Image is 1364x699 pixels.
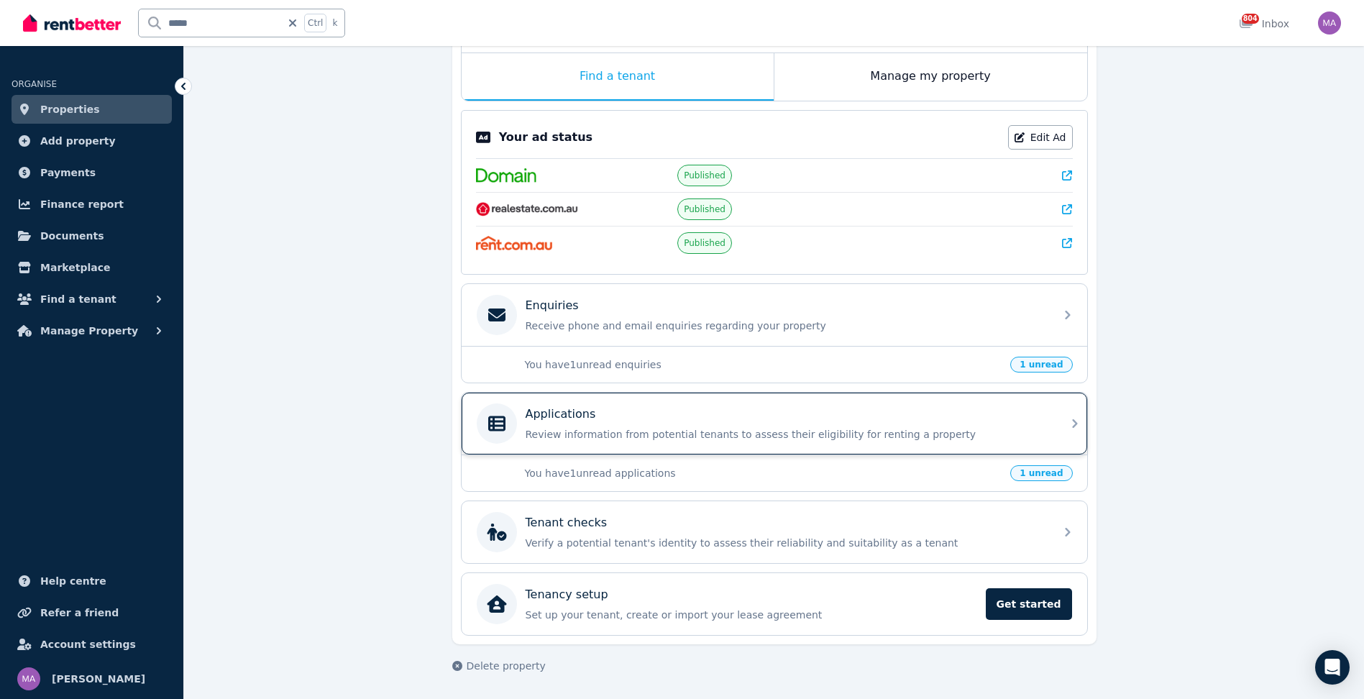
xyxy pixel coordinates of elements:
[986,588,1072,620] span: Get started
[40,196,124,213] span: Finance report
[1010,357,1072,373] span: 1 unread
[1010,465,1072,481] span: 1 unread
[23,12,121,34] img: RentBetter
[40,604,119,621] span: Refer a friend
[462,393,1087,454] a: ApplicationsReview information from potential tenants to assess their eligibility for renting a p...
[476,236,553,250] img: Rent.com.au
[476,202,579,216] img: RealEstate.com.au
[526,297,579,314] p: Enquiries
[12,630,172,659] a: Account settings
[462,573,1087,635] a: Tenancy setupSet up your tenant, create or import your lease agreementGet started
[304,14,326,32] span: Ctrl
[40,132,116,150] span: Add property
[332,17,337,29] span: k
[476,168,536,183] img: Domain.com.au
[526,406,596,423] p: Applications
[40,636,136,653] span: Account settings
[17,667,40,690] img: Marc Angelone
[1318,12,1341,35] img: Marc Angelone
[526,319,1046,333] p: Receive phone and email enquiries regarding your property
[12,285,172,314] button: Find a tenant
[40,259,110,276] span: Marketplace
[525,466,1002,480] p: You have 1 unread applications
[12,190,172,219] a: Finance report
[526,586,608,603] p: Tenancy setup
[526,608,977,622] p: Set up your tenant, create or import your lease agreement
[40,322,138,339] span: Manage Property
[462,501,1087,563] a: Tenant checksVerify a potential tenant's identity to assess their reliability and suitability as ...
[774,53,1087,101] div: Manage my property
[526,514,608,531] p: Tenant checks
[12,316,172,345] button: Manage Property
[12,567,172,595] a: Help centre
[12,95,172,124] a: Properties
[525,357,1002,372] p: You have 1 unread enquiries
[684,204,726,215] span: Published
[526,536,1046,550] p: Verify a potential tenant's identity to assess their reliability and suitability as a tenant
[12,221,172,250] a: Documents
[462,53,774,101] div: Find a tenant
[40,291,116,308] span: Find a tenant
[12,158,172,187] a: Payments
[52,670,145,687] span: [PERSON_NAME]
[12,79,57,89] span: ORGANISE
[684,237,726,249] span: Published
[40,572,106,590] span: Help centre
[12,598,172,627] a: Refer a friend
[1242,14,1259,24] span: 804
[499,129,592,146] p: Your ad status
[1008,125,1073,150] a: Edit Ad
[526,427,1046,442] p: Review information from potential tenants to assess their eligibility for renting a property
[684,170,726,181] span: Published
[452,659,546,673] button: Delete property
[12,127,172,155] a: Add property
[40,227,104,245] span: Documents
[1239,17,1289,31] div: Inbox
[40,101,100,118] span: Properties
[467,659,546,673] span: Delete property
[12,253,172,282] a: Marketplace
[462,284,1087,346] a: EnquiriesReceive phone and email enquiries regarding your property
[40,164,96,181] span: Payments
[1315,650,1350,685] div: Open Intercom Messenger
